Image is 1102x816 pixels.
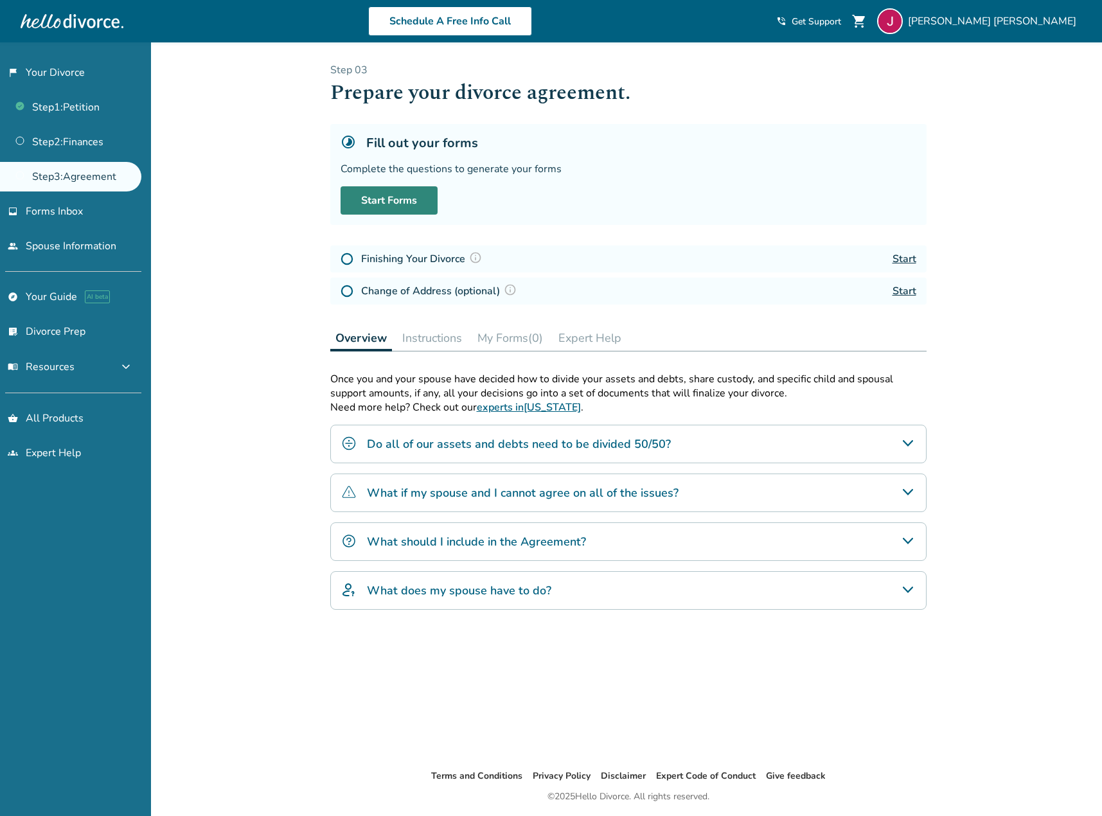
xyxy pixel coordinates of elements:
img: James Reyes (hatcyl) [877,8,903,34]
span: shopping_basket [8,413,18,423]
a: phone_in_talkGet Support [776,15,841,28]
span: AI beta [85,290,110,303]
p: Need more help? Check out our . [330,400,927,414]
h5: Fill out your forms [366,134,478,152]
img: What should I include in the Agreement? [341,533,357,549]
h4: Finishing Your Divorce [361,251,486,267]
a: Start [893,284,916,298]
a: Start [893,252,916,266]
button: My Forms(0) [472,325,548,351]
a: Start Forms [341,186,438,215]
span: groups [8,448,18,458]
h4: What should I include in the Agreement? [367,533,586,550]
span: [PERSON_NAME] [PERSON_NAME] [908,14,1081,28]
span: people [8,241,18,251]
iframe: Chat Widget [1038,754,1102,816]
span: phone_in_talk [776,16,787,26]
a: experts in[US_STATE] [477,400,581,414]
div: What does my spouse have to do? [330,571,927,610]
span: flag_2 [8,67,18,78]
img: What does my spouse have to do? [341,582,357,598]
h4: Do all of our assets and debts need to be divided 50/50? [367,436,671,452]
span: Get Support [792,15,841,28]
img: Question Mark [469,251,482,264]
a: Expert Code of Conduct [656,770,756,782]
a: Privacy Policy [533,770,591,782]
img: Not Started [341,253,353,265]
p: Once you and your spouse have decided how to divide your assets and debts, share custody, and spe... [330,372,927,400]
a: Terms and Conditions [431,770,522,782]
h4: What does my spouse have to do? [367,582,551,599]
h1: Prepare your divorce agreement. [330,77,927,109]
a: Schedule A Free Info Call [368,6,532,36]
div: Complete the questions to generate your forms [341,162,916,176]
span: list_alt_check [8,326,18,337]
img: Not Started [341,285,353,297]
span: menu_book [8,362,18,372]
div: What should I include in the Agreement? [330,522,927,561]
span: Forms Inbox [26,204,83,218]
button: Expert Help [553,325,627,351]
img: Do all of our assets and debts need to be divided 50/50? [341,436,357,451]
img: Question Mark [504,283,517,296]
li: Give feedback [766,768,826,784]
p: Step 0 3 [330,63,927,77]
button: Overview [330,325,392,351]
span: Resources [8,360,75,374]
span: shopping_cart [851,13,867,29]
span: inbox [8,206,18,217]
div: © 2025 Hello Divorce. All rights reserved. [547,789,709,804]
h4: Change of Address (optional) [361,283,520,299]
img: What if my spouse and I cannot agree on all of the issues? [341,484,357,500]
h4: What if my spouse and I cannot agree on all of the issues? [367,484,679,501]
div: Do all of our assets and debts need to be divided 50/50? [330,425,927,463]
div: What if my spouse and I cannot agree on all of the issues? [330,474,927,512]
li: Disclaimer [601,768,646,784]
span: explore [8,292,18,302]
button: Instructions [397,325,467,351]
span: expand_more [118,359,134,375]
